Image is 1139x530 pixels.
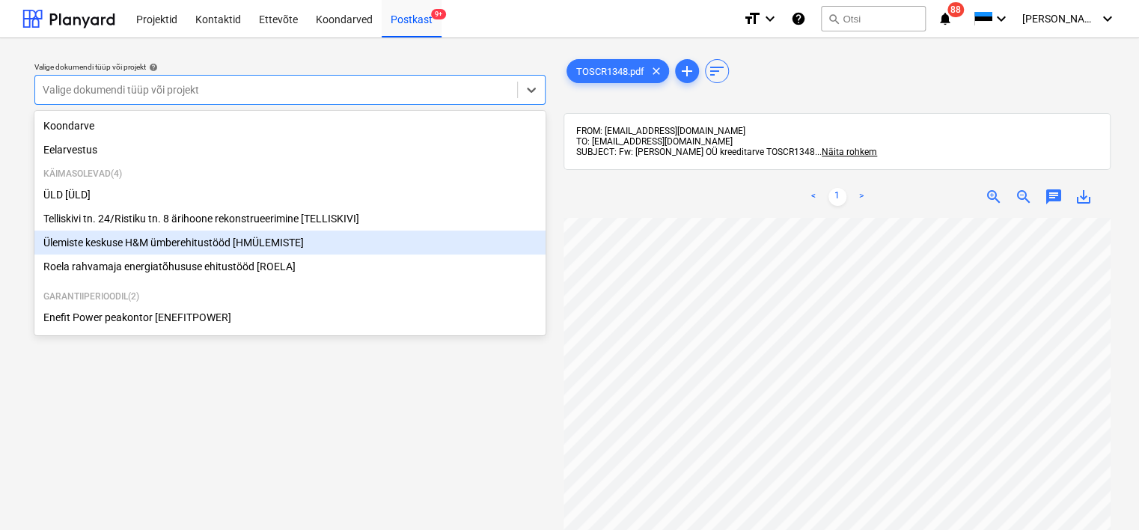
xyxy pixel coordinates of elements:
div: Valige dokumendi tüüp või projekt [34,62,546,72]
div: ÜLD [ÜLD] [34,183,546,207]
a: Page 1 is your current page [828,188,846,206]
span: add [678,62,696,80]
span: [PERSON_NAME] [1022,13,1097,25]
div: Koondarve [34,114,546,138]
div: Roela rahvamaja energiatõhususe ehitustööd [ROELA] [34,255,546,278]
span: 9+ [431,9,446,19]
span: sort [708,62,726,80]
span: Näita rohkem [822,147,877,157]
span: FROM: [EMAIL_ADDRESS][DOMAIN_NAME] [576,126,745,136]
a: Previous page [804,188,822,206]
div: Enefit Power peakontor [ENEFITPOWER] [34,305,546,329]
p: Garantiiperioodil ( 2 ) [43,290,537,303]
div: [STREET_ADDRESS] [PALDISKI] [34,329,546,353]
div: Eelarvestus [34,138,546,162]
i: keyboard_arrow_down [761,10,779,28]
span: clear [647,62,665,80]
i: keyboard_arrow_down [1099,10,1117,28]
span: 88 [947,2,964,17]
div: Ülemiste keskuse H&M ümberehitustööd [HMÜLEMISTE] [34,231,546,255]
span: TOSCR1348.pdf [567,66,653,77]
span: TO: [EMAIL_ADDRESS][DOMAIN_NAME] [576,136,733,147]
div: TOSCR1348.pdf [567,59,669,83]
span: save_alt [1075,188,1093,206]
div: Telliskivi tn. 24/Ristiku tn. 8 ärihoone rekonstrueerimine [TELLISKIVI] [34,207,546,231]
i: Abikeskus [791,10,806,28]
span: zoom_out [1015,188,1033,206]
i: notifications [938,10,953,28]
span: zoom_in [985,188,1003,206]
span: SUBJECT: Fw: [PERSON_NAME] OÜ kreeditarve TOSCR1348 [576,147,815,157]
p: Käimasolevad ( 4 ) [43,168,537,180]
span: ... [815,147,877,157]
span: chat [1045,188,1063,206]
span: search [828,13,840,25]
button: Otsi [821,6,926,31]
a: Next page [852,188,870,206]
i: format_size [743,10,761,28]
i: keyboard_arrow_down [992,10,1010,28]
div: Paldiski mnt 48a Tallinn [PALDISKI] [34,329,546,353]
span: help [146,63,158,72]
